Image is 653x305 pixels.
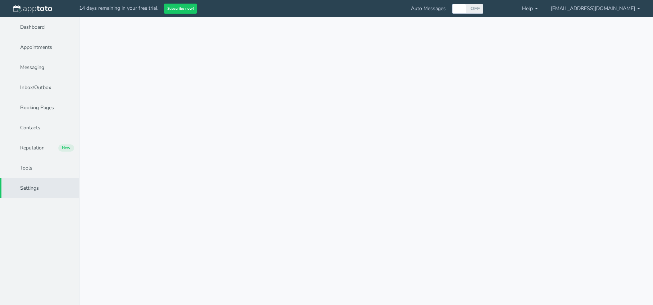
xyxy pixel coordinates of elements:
span: Messaging [20,64,44,71]
img: logo-apptoto--white.svg [13,5,52,13]
span: Appointments [20,44,52,51]
span: Settings [20,185,39,192]
span: Contacts [20,124,40,131]
span: 14 days remaining in your free trial. [79,5,158,11]
span: Auto Messages [411,5,446,12]
span: Reputation [20,144,45,152]
span: Inbox/Outbox [20,84,51,91]
label: OFF [470,5,480,11]
button: Subscribe now! [164,4,197,14]
span: Tools [20,165,32,172]
span: Dashboard [20,24,45,31]
div: New [58,144,74,152]
span: Booking Pages [20,104,54,111]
